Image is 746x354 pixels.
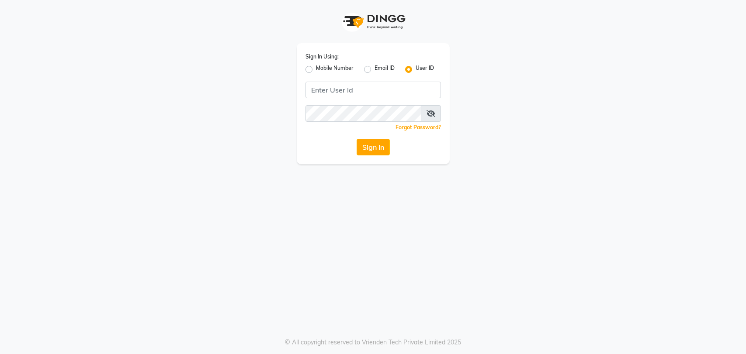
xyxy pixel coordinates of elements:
label: Mobile Number [316,64,354,75]
label: Sign In Using: [305,53,339,61]
img: logo1.svg [338,9,408,34]
input: Username [305,105,421,122]
a: Forgot Password? [396,124,441,131]
label: User ID [416,64,434,75]
label: Email ID [375,64,395,75]
button: Sign In [357,139,390,155]
input: Username [305,82,441,98]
